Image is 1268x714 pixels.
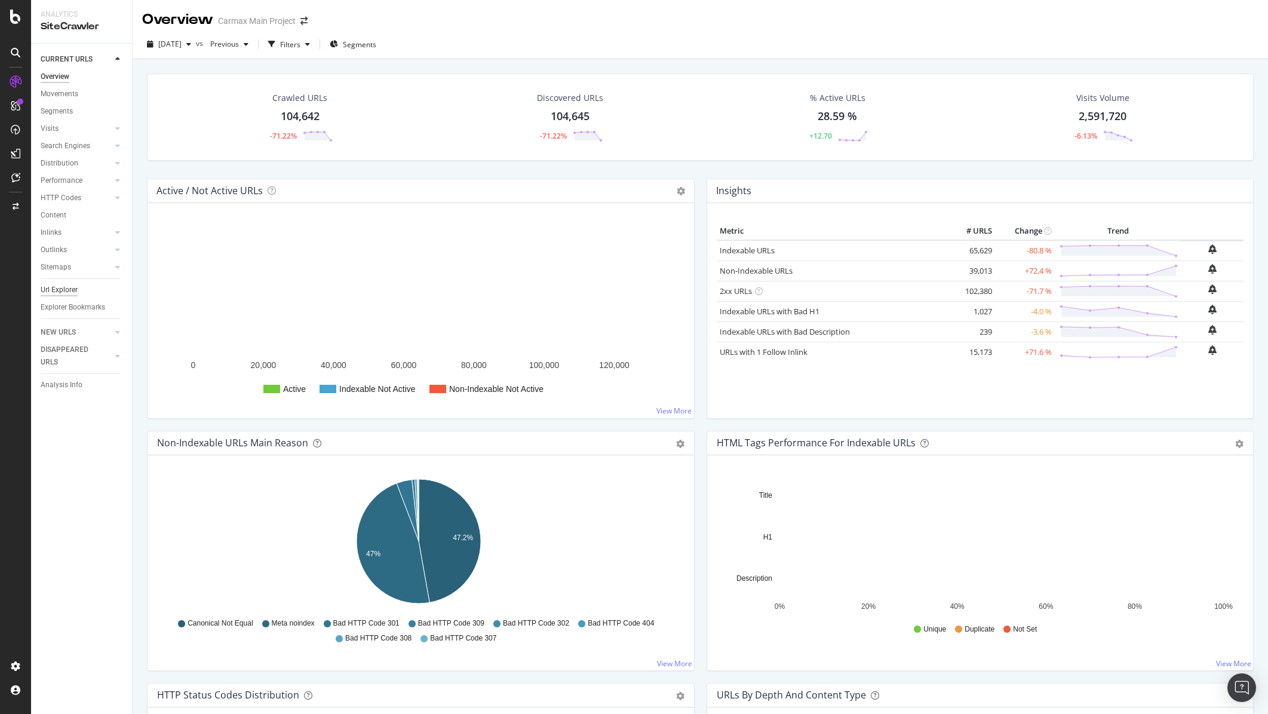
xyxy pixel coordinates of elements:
div: bell-plus [1208,284,1217,294]
span: Meta noindex [272,618,315,629]
text: Description [736,574,772,583]
span: Bad HTTP Code 301 [333,618,400,629]
span: Duplicate [965,624,994,635]
text: 20% [861,602,876,611]
div: 2,591,720 [1079,109,1126,124]
div: -71.22% [540,131,567,141]
a: Movements [41,88,124,100]
div: Visits [41,122,59,135]
button: Segments [325,35,381,54]
text: 100,000 [529,360,560,370]
span: Bad HTTP Code 307 [430,633,496,643]
div: DISAPPEARED URLS [41,344,101,369]
div: +12.70 [809,131,832,141]
span: Bad HTTP Code 302 [503,618,569,629]
a: Distribution [41,157,112,170]
td: 1,027 [947,301,995,321]
td: -80.8 % [995,240,1055,261]
th: Trend [1055,222,1181,240]
div: Analysis Info [41,379,82,391]
td: -71.7 % [995,281,1055,301]
span: vs [196,38,205,48]
a: Sitemaps [41,261,112,274]
span: 2025 Sep. 28th [158,39,182,49]
div: 104,642 [281,109,320,124]
div: Content [41,209,66,222]
div: Segments [41,105,73,118]
text: 20,000 [251,360,277,370]
text: Indexable Not Active [339,384,416,394]
div: -6.13% [1074,131,1097,141]
span: Previous [205,39,239,49]
button: Filters [263,35,315,54]
td: -4.0 % [995,301,1055,321]
text: 80% [1127,602,1141,611]
td: 239 [947,321,995,342]
div: Crawled URLs [272,92,327,104]
button: Previous [205,35,253,54]
td: 102,380 [947,281,995,301]
div: HTML Tags Performance for Indexable URLs [717,437,916,449]
div: A chart. [157,222,684,409]
div: Search Engines [41,140,90,152]
div: bell-plus [1208,325,1217,335]
text: Non-Indexable Not Active [449,384,544,394]
div: gear [1235,440,1244,448]
a: Analysis Info [41,379,124,391]
span: Unique [923,624,946,635]
span: Segments [343,39,376,50]
div: CURRENT URLS [41,53,93,66]
a: Indexable URLs with Bad H1 [720,306,819,317]
a: NEW URLS [41,326,112,339]
a: Inlinks [41,226,112,239]
span: Bad HTTP Code 309 [418,618,484,629]
span: Canonical Not Equal [188,618,253,629]
text: H1 [763,533,772,541]
td: -3.6 % [995,321,1055,342]
div: bell-plus [1208,244,1217,254]
a: DISAPPEARED URLS [41,344,112,369]
th: Metric [717,222,948,240]
div: Movements [41,88,78,100]
div: NEW URLS [41,326,76,339]
div: gear [676,440,684,448]
div: Analytics [41,10,122,20]
div: % Active URLs [810,92,865,104]
span: Not Set [1013,624,1037,635]
div: bell-plus [1208,264,1217,274]
div: Discovered URLs [537,92,603,104]
svg: A chart. [717,474,1239,613]
div: HTTP Codes [41,192,81,204]
a: Segments [41,105,124,118]
i: Options [677,187,685,195]
text: 40% [950,602,964,611]
div: Explorer Bookmarks [41,301,105,314]
text: 47% [366,550,380,558]
th: Change [995,222,1055,240]
div: Overview [142,10,213,30]
div: Outlinks [41,244,67,256]
text: 120,000 [599,360,630,370]
a: Indexable URLs [720,245,775,256]
div: 104,645 [551,109,590,124]
td: +72.4 % [995,261,1055,281]
a: Content [41,209,124,222]
div: Performance [41,174,82,187]
div: -71.22% [270,131,297,141]
td: 39,013 [947,261,995,281]
button: [DATE] [142,35,196,54]
a: View More [657,658,692,669]
div: Filters [280,39,300,50]
text: 0% [774,602,785,611]
text: Active [283,384,306,394]
td: +71.6 % [995,342,1055,362]
th: # URLS [947,222,995,240]
a: Visits [41,122,112,135]
a: CURRENT URLS [41,53,112,66]
div: gear [676,692,684,700]
a: HTTP Codes [41,192,112,204]
text: 47.2% [453,534,473,542]
div: bell-plus [1208,305,1217,314]
div: arrow-right-arrow-left [300,17,308,25]
text: 100% [1214,602,1233,611]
